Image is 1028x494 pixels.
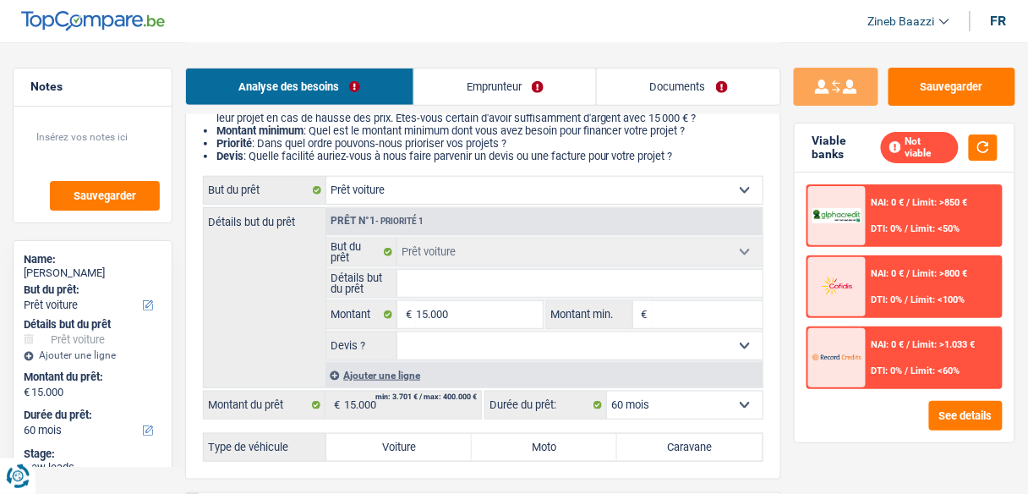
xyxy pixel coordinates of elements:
img: TopCompare Logo [21,11,165,31]
div: Ajouter une ligne [24,349,161,361]
img: AlphaCredit [812,208,861,223]
span: / [907,197,910,208]
div: Viable banks [812,134,881,162]
span: Limit: >1.033 € [913,339,976,350]
span: / [905,223,909,234]
a: Documents [597,69,780,105]
span: DTI: 0% [872,294,903,305]
div: fr [991,13,1007,29]
span: Limit: >850 € [913,197,968,208]
strong: Montant minimum [216,124,303,137]
span: DTI: 0% [872,223,903,234]
label: Détails but du prêt [326,270,397,297]
span: Limit: <50% [911,223,960,234]
div: Prêt n°1 [326,216,428,227]
label: Détails but du prêt [204,208,325,228]
div: Stage: [24,447,161,461]
label: Durée du prêt: [24,409,158,422]
h5: Notes [30,80,155,94]
span: € [397,301,416,328]
span: NAI: 0 € [872,268,905,279]
span: NAI: 0 € [872,339,905,350]
a: Zineb Baazzi [855,8,949,36]
span: € [633,301,652,328]
label: Montant du prêt: [24,370,158,384]
label: But du prêt [326,239,397,266]
span: NAI: 0 € [872,197,905,208]
span: / [907,268,910,279]
span: DTI: 0% [872,365,903,376]
label: Durée du prêt: [485,392,607,419]
div: Name: [24,253,161,266]
label: Moto [472,434,617,461]
span: Devis [216,150,243,162]
div: Détails but du prêt [24,318,161,332]
button: Sauvegarder [50,181,160,211]
span: Limit: <100% [911,294,965,305]
label: But du prêt: [24,283,158,297]
label: Voiture [326,434,472,461]
span: Limit: >800 € [913,268,968,279]
label: Devis ? [326,332,397,360]
span: Limit: <60% [911,365,960,376]
li: : Quelle facilité auriez-vous à nous faire parvenir un devis ou une facture pour votre projet ? [216,150,763,162]
label: But du prêt [204,177,326,204]
label: Montant min. [547,301,633,328]
label: Montant du prêt [204,392,325,419]
li: : Quel est le montant minimum dont vous avez besoin pour financer votre projet ? [216,124,763,137]
div: [PERSON_NAME] [24,266,161,280]
div: min: 3.701 € / max: 400.000 € [375,393,477,401]
strong: Priorité [216,137,252,150]
span: / [907,339,910,350]
span: - Priorité 1 [375,217,424,226]
span: € [24,386,30,399]
a: Analyse des besoins [186,69,413,105]
div: Not viable [881,132,959,163]
span: Sauvegarder [74,190,136,201]
button: See details [929,401,1003,431]
li: : Dans quel ordre pouvons-nous prioriser vos projets ? [216,137,763,150]
span: Zineb Baazzi [868,14,935,29]
a: Emprunteur [414,69,597,105]
div: New leads [24,461,161,475]
button: Sauvegarder [889,68,1015,106]
label: Montant [326,301,397,328]
div: Ajouter une ligne [325,363,763,387]
span: € [325,392,344,419]
img: Record Credits [812,345,861,370]
label: Type de véhicule [204,434,326,461]
label: Caravane [617,434,763,461]
span: / [905,294,909,305]
span: / [905,365,909,376]
img: Cofidis [812,274,861,299]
